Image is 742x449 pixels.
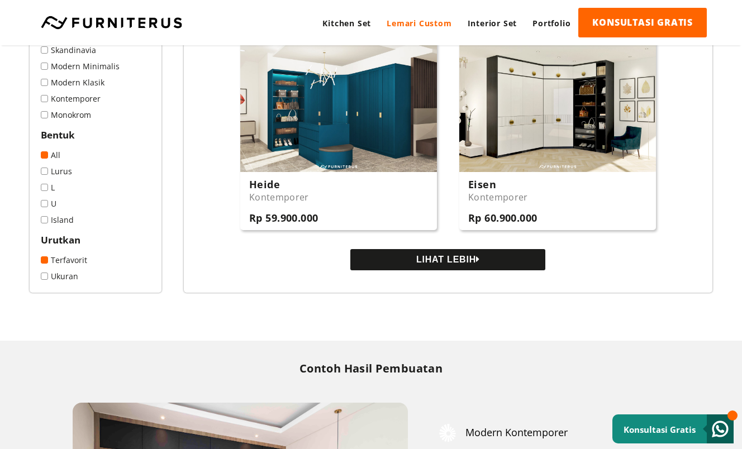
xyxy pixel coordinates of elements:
[578,8,707,37] a: KONSULTASI GRATIS
[41,182,150,193] a: L
[315,8,379,39] a: Kitchen Set
[612,414,734,443] a: Konsultasi Gratis
[240,41,437,173] img: Heide-01.jpg
[249,191,318,203] p: Kontemporer
[41,271,150,281] a: Ukuran
[459,41,656,173] img: Eisen-01.jpg
[249,211,318,225] h3: Rp 59.900.000
[41,198,150,209] a: U
[240,41,437,231] a: Heide Kontemporer Rp 59.900.000
[624,424,696,435] small: Konsultasi Gratis
[41,150,150,160] a: All
[459,41,656,231] a: Eisen Kontemporer Rp 60.900.000
[468,191,538,203] p: Kontemporer
[350,249,545,270] button: LIHAT LEBIH
[468,178,538,191] h3: Eisen
[249,178,318,191] h3: Heide
[41,93,150,104] a: Kontemporer
[439,424,669,442] div: Modern Kontemporer
[468,211,538,225] h3: Rp 60.900.000
[41,233,150,246] h2: Urutkan
[41,128,150,141] h2: Bentuk
[41,109,150,120] a: Monokrom
[525,8,578,39] a: Portfolio
[41,45,150,55] a: Skandinavia
[41,255,150,265] a: Terfavorit
[379,8,459,39] a: Lemari Custom
[57,361,685,376] h2: Contoh Hasil Pembuatan
[41,166,150,176] a: Lurus
[41,61,150,71] a: Modern Minimalis
[460,8,525,39] a: Interior Set
[41,77,150,88] a: Modern Klasik
[41,214,150,225] a: Island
